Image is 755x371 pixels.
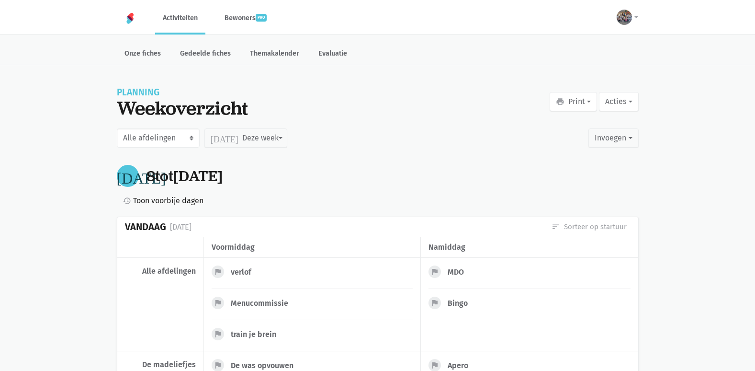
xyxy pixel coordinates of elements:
button: Print [550,92,597,111]
a: Onze fiches [117,44,169,65]
div: MDO [448,267,472,277]
a: Evaluatie [311,44,355,65]
a: Activiteiten [155,2,205,34]
i: flag [214,330,222,338]
button: Acties [599,92,638,111]
i: history [123,197,131,205]
a: Bewonerspro [217,2,274,34]
div: voormiddag [212,241,413,254]
i: flag [430,299,439,307]
div: namiddag [428,241,630,254]
i: flag [214,267,222,276]
span: [DATE] [173,166,223,186]
button: Invoegen [588,128,638,148]
div: Vandaag [125,221,166,232]
a: Themakalender [242,44,307,65]
i: print [556,97,564,106]
i: flag [430,361,439,370]
div: Apero [448,361,476,371]
div: Planning [117,88,248,97]
span: 8 [146,166,155,186]
div: De was opvouwen [231,361,301,371]
i: [DATE] [211,134,238,142]
i: [DATE] [117,168,166,184]
div: Bingo [448,299,475,308]
span: Toon voorbije dagen [133,195,203,207]
div: Alle afdelingen [125,267,196,276]
div: train je brein [231,330,284,339]
div: Menucommissie [231,299,296,308]
a: Toon voorbije dagen [119,195,203,207]
div: tot [146,167,223,185]
i: flag [214,361,222,370]
i: sort [552,222,560,231]
img: Home [124,12,136,24]
button: Deze week [204,128,287,148]
div: Weekoverzicht [117,97,248,119]
a: Gedeelde fiches [172,44,238,65]
div: [DATE] [170,221,192,233]
a: Sorteer op startuur [552,221,627,232]
i: flag [214,299,222,307]
span: pro [256,14,267,22]
div: De madeliefjes [125,360,196,370]
i: flag [430,267,439,276]
div: verlof [231,267,259,277]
